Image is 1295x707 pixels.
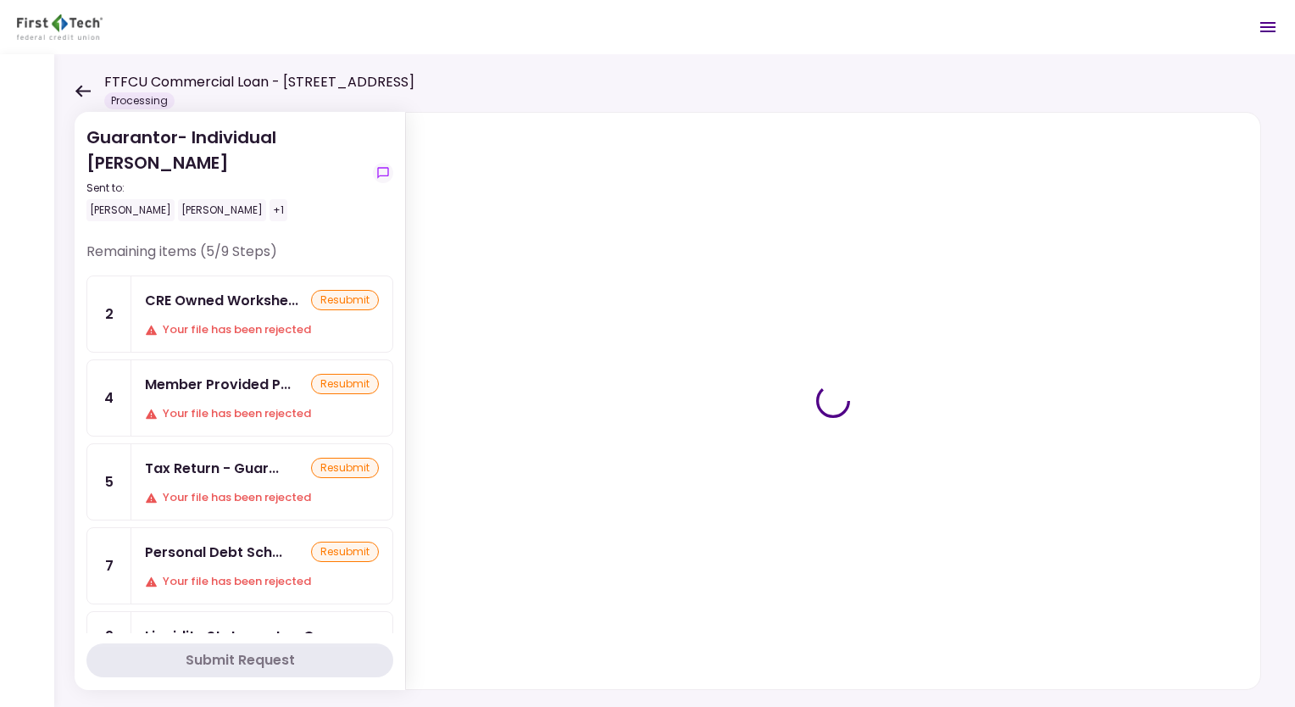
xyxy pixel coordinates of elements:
[178,199,266,221] div: [PERSON_NAME]
[311,458,379,478] div: resubmit
[145,290,298,311] div: CRE Owned Worksheet
[145,573,379,590] div: Your file has been rejected
[87,444,131,520] div: 5
[86,643,393,677] button: Submit Request
[145,321,379,338] div: Your file has been rejected
[87,360,131,436] div: 4
[86,359,393,437] a: 4Member Provided PFSresubmitYour file has been rejected
[311,290,379,310] div: resubmit
[145,489,379,506] div: Your file has been rejected
[86,125,366,221] div: Guarantor- Individual [PERSON_NAME]
[86,242,393,276] div: Remaining items (5/9 Steps)
[145,626,348,647] div: Liquidity Statements - Guarantor
[145,374,291,395] div: Member Provided PFS
[311,374,379,394] div: resubmit
[104,72,414,92] h1: FTFCU Commercial Loan - [STREET_ADDRESS]
[373,163,393,183] button: show-messages
[86,443,393,521] a: 5Tax Return - GuarantorresubmitYour file has been rejected
[104,92,175,109] div: Processing
[186,650,295,671] div: Submit Request
[145,458,279,479] div: Tax Return - Guarantor
[86,527,393,604] a: 7Personal Debt ScheduleresubmitYour file has been rejected
[86,276,393,353] a: 2CRE Owned WorksheetresubmitYour file has been rejected
[270,199,287,221] div: +1
[87,612,131,660] div: 9
[87,528,131,604] div: 7
[1248,7,1288,47] button: Open menu
[86,199,175,221] div: [PERSON_NAME]
[86,181,366,196] div: Sent to:
[17,14,103,40] img: Partner icon
[87,276,131,352] div: 2
[145,542,282,563] div: Personal Debt Schedule
[311,542,379,562] div: resubmit
[86,611,393,661] a: 9Liquidity Statements - Guarantor
[145,405,379,422] div: Your file has been rejected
